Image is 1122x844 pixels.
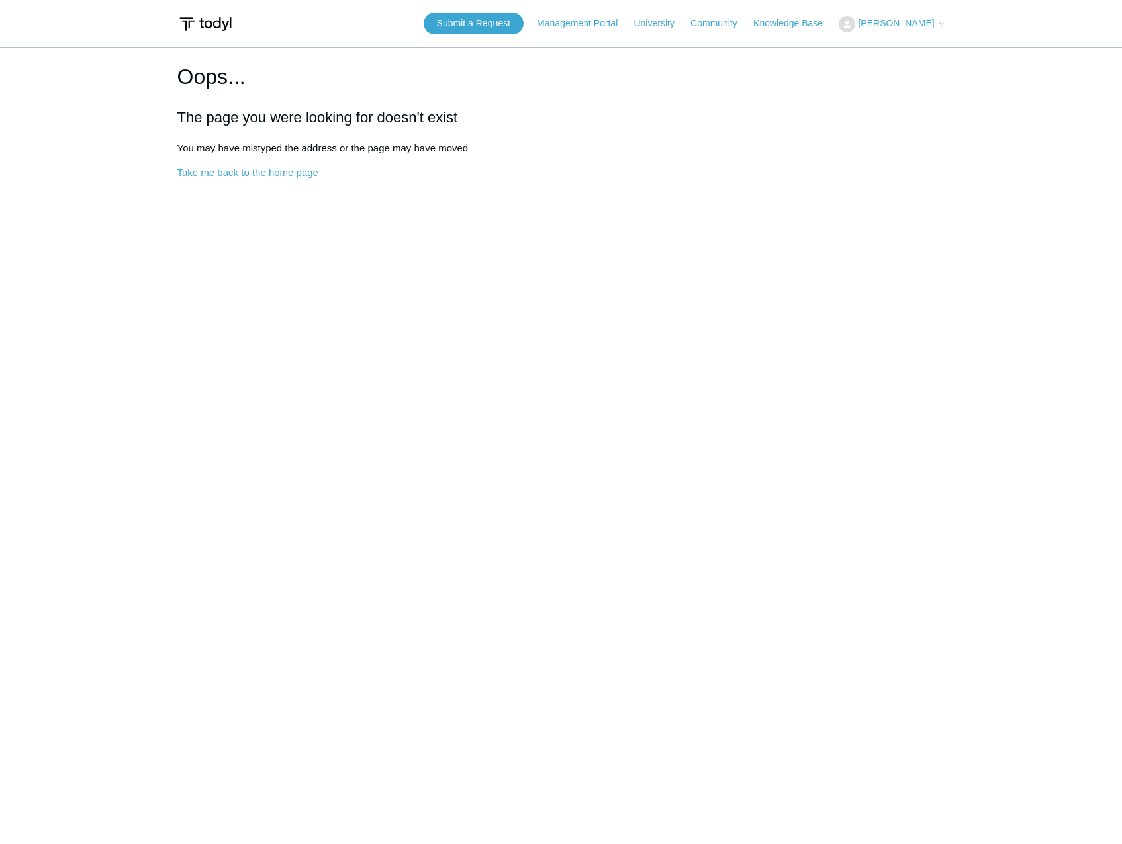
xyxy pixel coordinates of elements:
a: Community [690,17,751,30]
a: Management Portal [537,17,631,30]
button: [PERSON_NAME] [839,16,945,32]
a: Submit a Request [424,13,524,34]
p: You may have mistyped the address or the page may have moved [177,141,945,156]
a: Take me back to the home page [177,167,318,178]
h2: The page you were looking for doesn't exist [177,106,945,128]
h1: Oops... [177,61,945,93]
a: University [633,17,687,30]
img: Todyl Support Center Help Center home page [177,12,234,36]
a: Knowledge Base [753,17,836,30]
span: [PERSON_NAME] [858,18,934,28]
